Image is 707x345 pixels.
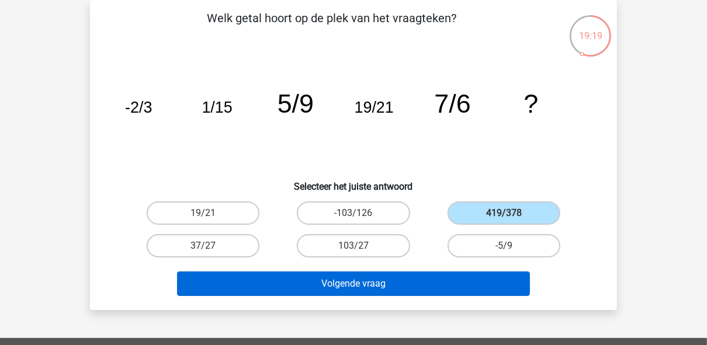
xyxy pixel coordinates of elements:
label: 37/27 [147,234,259,257]
tspan: 5/9 [278,89,314,118]
label: 103/27 [297,234,410,257]
label: -5/9 [448,234,560,257]
label: 19/21 [147,201,259,225]
label: -103/126 [297,201,410,225]
tspan: 7/6 [434,89,470,118]
tspan: -2/3 [125,99,152,116]
tspan: 1/15 [202,99,232,116]
label: 419/378 [448,201,560,225]
button: Volgende vraag [177,271,531,296]
p: Welk getal hoort op de plek van het vraagteken? [109,9,554,44]
div: 19:19 [569,14,612,43]
h6: Selecteer het juiste antwoord [109,172,598,192]
tspan: ? [524,89,538,118]
tspan: 19/21 [355,99,394,116]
